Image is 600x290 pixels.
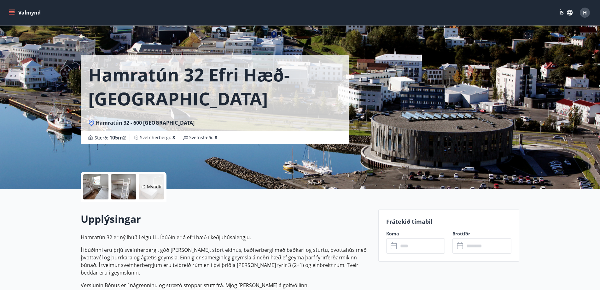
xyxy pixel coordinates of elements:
p: Í íbúðinni eru þrjú svefnherbergi, góð [PERSON_NAME], stórt eldhús, baðherbergi með baðkari og st... [81,246,371,276]
span: Svefnherbergi : [140,134,175,141]
p: +2 Myndir [141,184,162,190]
span: Svefnstæði : [189,134,217,141]
button: H [577,5,592,20]
button: menu [8,7,43,18]
button: ÍS [556,7,576,18]
span: 3 [172,134,175,140]
label: Brottför [452,231,511,237]
p: Hamratún 32 er ný íbúð í eigu LL. Íbúðin er á efri hæð í keðjuhúsalengju. [81,234,371,241]
label: Koma [386,231,445,237]
h1: Hamratún 32 efri hæð- [GEOGRAPHIC_DATA] [88,62,341,110]
span: Hamratún 32 - 600 [GEOGRAPHIC_DATA] [96,119,195,126]
p: Verslunin Bónus er í nágrenninu og strætó stoppar stutt frá. Mjög [PERSON_NAME] á golfvöllinn. [81,281,371,289]
h2: Upplýsingar [81,212,371,226]
span: H [583,9,587,16]
p: Frátekið tímabil [386,217,512,226]
span: 105 m2 [109,134,126,141]
span: 8 [215,134,217,140]
span: Stærð : [95,134,126,141]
